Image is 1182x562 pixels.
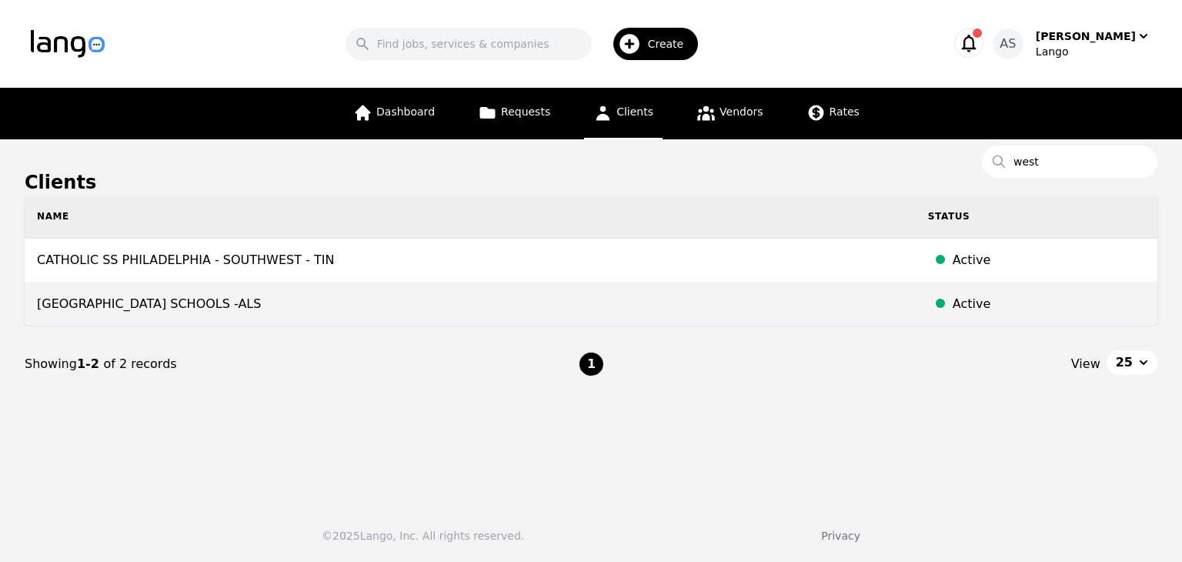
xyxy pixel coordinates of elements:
[25,283,916,326] td: [GEOGRAPHIC_DATA] SCHOOLS -ALS
[25,355,579,373] div: Showing of 2 records
[1071,355,1100,373] span: View
[1107,350,1157,375] button: 25
[31,30,105,58] img: Logo
[1036,44,1151,59] div: Lango
[616,105,653,118] span: Clients
[346,28,592,60] input: Find jobs, services & companies
[953,295,1145,313] div: Active
[1000,35,1016,53] span: AS
[982,146,1157,178] input: Search
[916,195,1157,239] th: Status
[77,356,103,371] span: 1-2
[501,105,550,118] span: Requests
[821,530,860,542] a: Privacy
[687,88,772,139] a: Vendors
[25,239,916,283] td: CATHOLIC SS PHILADELPHIA - SOUTHWEST - TIN
[592,22,708,66] button: Create
[25,170,1157,195] h1: Clients
[322,528,524,544] div: © 2025 Lango, Inc. All rights reserved.
[830,105,860,118] span: Rates
[993,28,1151,59] button: AS[PERSON_NAME]Lango
[720,105,763,118] span: Vendors
[953,251,1145,269] div: Active
[344,88,444,139] a: Dashboard
[25,195,916,239] th: Name
[376,105,435,118] span: Dashboard
[469,88,559,139] a: Requests
[584,88,663,139] a: Clients
[648,36,695,52] span: Create
[1116,353,1133,372] span: 25
[25,326,1157,402] nav: Page navigation
[797,88,869,139] a: Rates
[1036,28,1136,44] div: [PERSON_NAME]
